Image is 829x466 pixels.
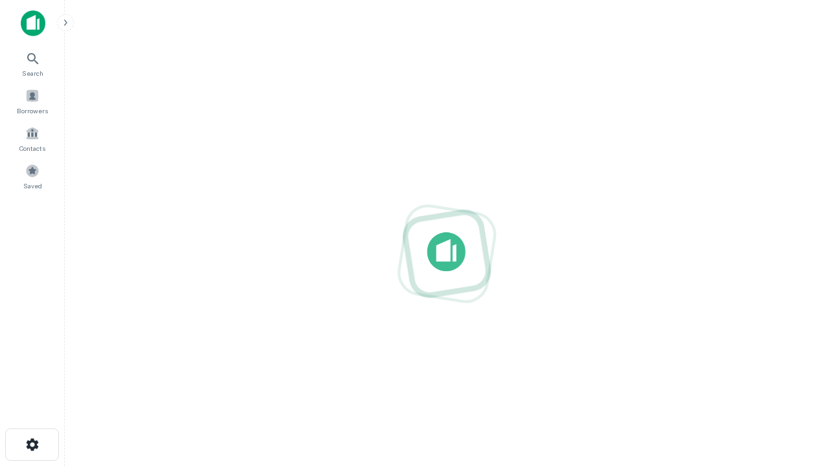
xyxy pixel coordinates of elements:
span: Saved [23,181,42,191]
a: Saved [4,159,61,194]
span: Contacts [19,143,45,153]
a: Contacts [4,121,61,156]
span: Search [22,68,43,78]
iframe: Chat Widget [764,321,829,383]
span: Borrowers [17,105,48,116]
a: Borrowers [4,83,61,118]
img: capitalize-icon.png [21,10,45,36]
a: Search [4,46,61,81]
